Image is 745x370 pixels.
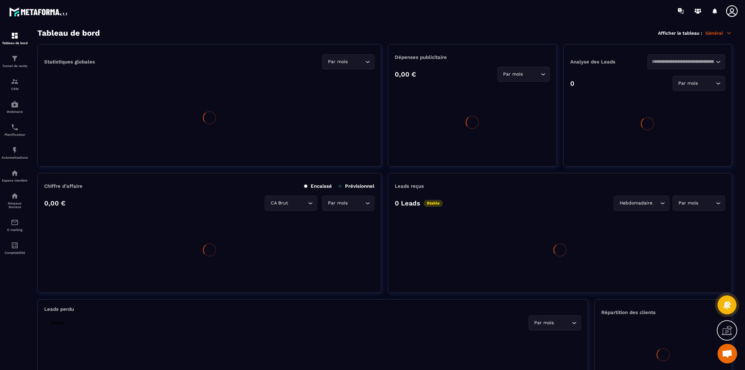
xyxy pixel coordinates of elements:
p: Planificateur [2,133,28,136]
a: emailemailE-mailing [2,214,28,237]
p: Répartition des clients [601,309,725,315]
p: 0,00 € [44,199,65,207]
span: Par mois [533,319,555,326]
p: Analyse des Leads [570,59,648,65]
p: Leads perdu [44,306,74,312]
p: 0 [570,79,574,87]
div: Search for option [498,67,550,82]
a: automationsautomationsEspace membre [2,164,28,187]
p: Statistiques globales [44,59,95,65]
div: Search for option [322,54,374,69]
p: Prévisionnel [338,183,374,189]
input: Search for option [349,200,364,207]
input: Search for option [700,80,714,87]
p: Encaissé [304,183,332,189]
p: Comptabilité [2,251,28,255]
div: Search for option [529,315,581,330]
a: automationsautomationsAutomatisations [2,141,28,164]
div: Search for option [673,196,725,211]
p: Automatisations [2,156,28,159]
a: Mở cuộc trò chuyện [718,344,737,363]
p: 0 Leads [395,199,420,207]
img: formation [11,55,19,62]
a: formationformationTableau de bord [2,27,28,50]
span: Hebdomadaire [618,200,654,207]
div: Search for option [614,196,669,211]
p: Réseaux Sociaux [2,202,28,209]
img: social-network [11,192,19,200]
span: Par mois [326,58,349,65]
p: Tableau de bord [2,41,28,45]
p: Chiffre d’affaire [44,183,82,189]
p: Tunnel de vente [2,64,28,68]
a: schedulerschedulerPlanificateur [2,118,28,141]
input: Search for option [289,200,306,207]
input: Search for option [700,200,714,207]
div: Search for option [265,196,317,211]
a: social-networksocial-networkRéseaux Sociaux [2,187,28,214]
span: CA Brut [269,200,289,207]
p: Stable [424,200,443,207]
p: Dépenses publicitaire [395,54,550,60]
img: automations [11,146,19,154]
input: Search for option [555,319,570,326]
img: email [11,219,19,226]
span: Par mois [677,200,700,207]
input: Search for option [654,200,659,207]
div: Search for option [322,196,374,211]
img: automations [11,100,19,108]
img: scheduler [11,123,19,131]
p: Webinaire [2,110,28,114]
span: Par mois [502,71,524,78]
input: Search for option [652,58,714,65]
img: logo [9,6,68,18]
p: Leads reçus [395,183,424,189]
a: formationformationTunnel de vente [2,50,28,73]
input: Search for option [524,71,539,78]
div: Search for option [647,54,725,69]
span: Par mois [677,80,700,87]
a: formationformationCRM [2,73,28,96]
p: CRM [2,87,28,91]
p: Général [705,30,732,36]
span: Par mois [326,200,349,207]
p: E-mailing [2,228,28,232]
img: formation [11,32,19,40]
p: 0,00 € [395,70,416,78]
img: formation [11,78,19,85]
img: automations [11,169,19,177]
p: Stable [47,320,67,326]
p: Espace membre [2,179,28,182]
a: automationsautomationsWebinaire [2,96,28,118]
h3: Tableau de bord [37,28,100,38]
a: accountantaccountantComptabilité [2,237,28,259]
div: Search for option [673,76,725,91]
input: Search for option [349,58,364,65]
img: accountant [11,241,19,249]
p: Afficher le tableau : [658,30,702,36]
